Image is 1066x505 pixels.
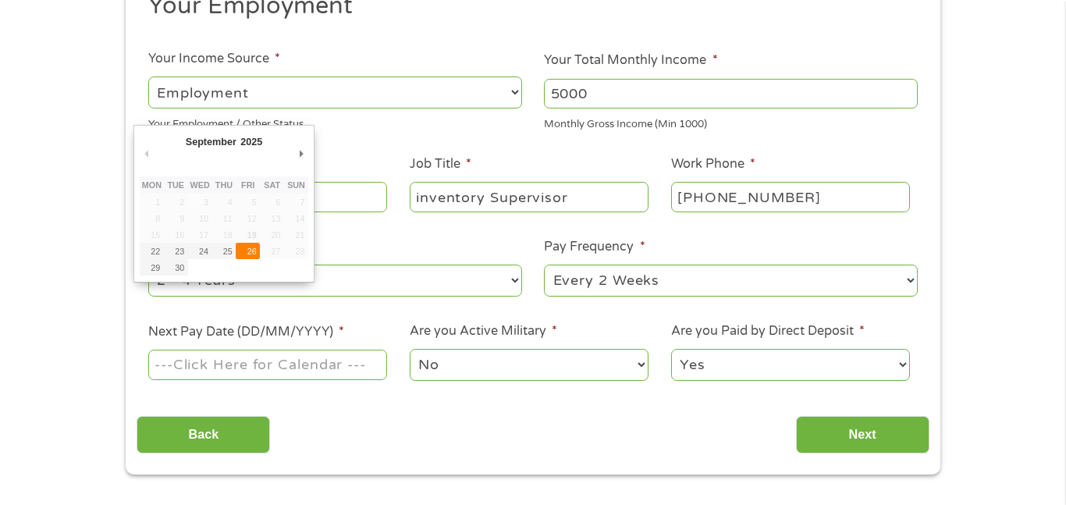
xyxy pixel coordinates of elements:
[212,243,236,259] button: 25
[796,416,929,454] input: Next
[188,243,212,259] button: 24
[183,131,238,152] div: September
[544,239,645,255] label: Pay Frequency
[544,112,918,133] div: Monthly Gross Income (Min 1000)
[544,52,717,69] label: Your Total Monthly Income
[167,180,184,190] abbr: Tuesday
[410,156,471,172] label: Job Title
[140,259,164,276] button: 29
[287,180,305,190] abbr: Sunday
[294,143,308,164] button: Next Month
[671,182,910,212] input: (231) 754-4010
[215,180,233,190] abbr: Thursday
[190,180,210,190] abbr: Wednesday
[236,243,260,259] button: 26
[410,323,557,340] label: Are you Active Military
[671,156,755,172] label: Work Phone
[164,243,188,259] button: 23
[241,180,254,190] abbr: Friday
[140,243,164,259] button: 22
[148,112,522,133] div: Your Employment / Other Status
[164,259,188,276] button: 30
[410,182,648,212] input: Cashier
[142,180,162,190] abbr: Monday
[671,323,865,340] label: Are you Paid by Direct Deposit
[137,416,270,454] input: Back
[148,51,280,67] label: Your Income Source
[239,131,265,152] div: 2025
[148,324,344,340] label: Next Pay Date (DD/MM/YYYY)
[264,180,280,190] abbr: Saturday
[544,79,918,108] input: 1800
[148,350,387,379] input: Use the arrow keys to pick a date
[140,143,154,164] button: Previous Month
